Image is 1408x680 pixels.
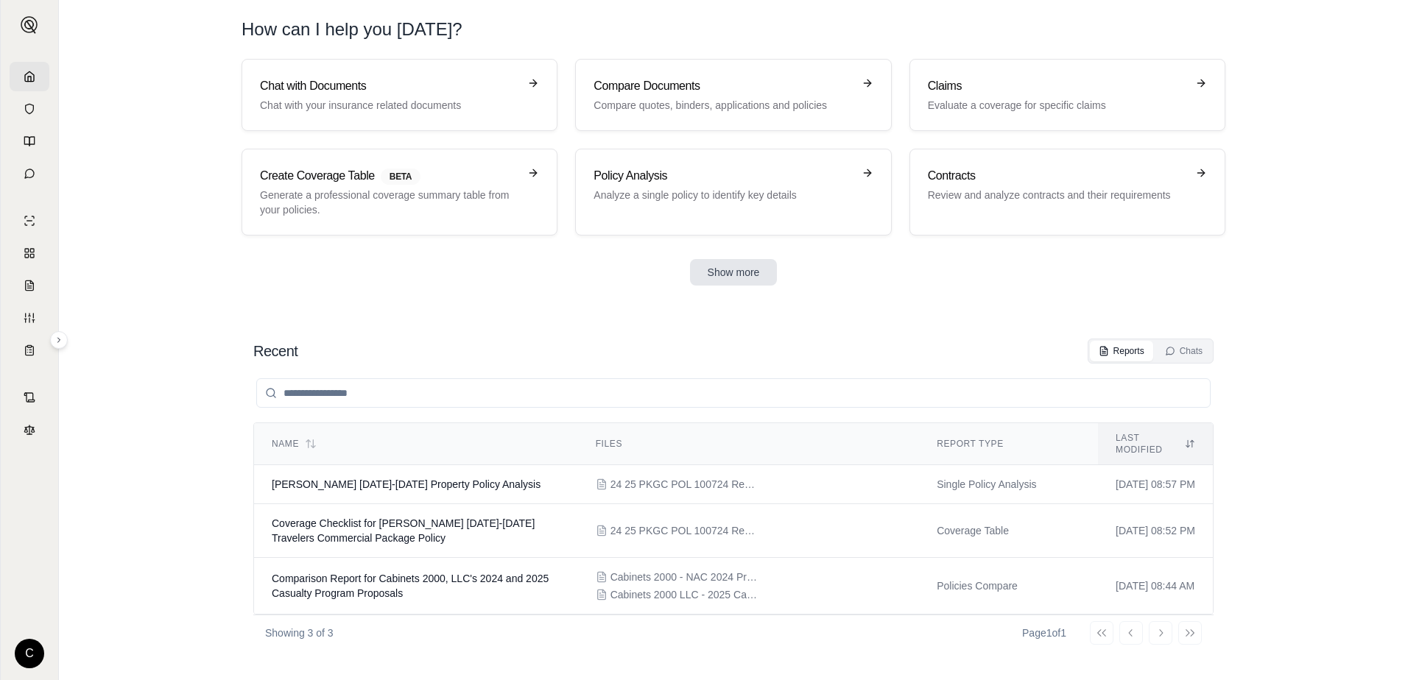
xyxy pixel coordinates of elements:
h2: Recent [253,341,298,361]
a: Prompt Library [10,127,49,156]
td: [DATE] 08:52 PM [1098,504,1213,558]
p: Analyze a single policy to identify key details [594,188,852,202]
div: Chats [1165,345,1203,357]
a: Compare DocumentsCompare quotes, binders, applications and policies [575,59,891,131]
p: Showing 3 of 3 [265,626,334,640]
div: C [15,639,44,668]
span: Coverage Checklist for Richard Hermann's 2024-2025 Travelers Commercial Package Policy [272,517,535,544]
a: Create Coverage TableBETAGenerate a professional coverage summary table from your policies. [242,149,557,235]
a: Home [10,62,49,91]
h1: How can I help you [DATE]? [242,18,1225,41]
span: Cabinets 2000 LLC - 2025 Casualty Proposal.pdf [610,587,758,602]
img: Expand sidebar [21,16,38,34]
a: Contract Analysis [10,383,49,412]
a: Single Policy [10,206,49,235]
button: Reports [1090,341,1153,361]
td: Coverage Table [919,504,1098,558]
th: Report Type [919,423,1098,465]
h3: Policy Analysis [594,167,852,185]
td: [DATE] 08:44 AM [1098,558,1213,615]
h3: Compare Documents [594,77,852,95]
a: Chat [10,159,49,188]
p: Review and analyze contracts and their requirements [928,188,1186,202]
span: Comparison Report for Cabinets 2000, LLC's 2024 and 2025 Casualty Program Proposals [272,573,549,599]
a: Documents Vault [10,94,49,124]
h3: Chat with Documents [260,77,518,95]
p: Compare quotes, binders, applications and policies [594,98,852,113]
a: Legal Search Engine [10,415,49,445]
span: Richard Hermann 2024-2025 Property Policy Analysis [272,478,541,490]
span: BETA [381,169,420,185]
span: 24 25 PKGC POL 100724 Renewal Policy.pdf [610,477,758,492]
button: Expand sidebar [50,331,68,349]
a: ContractsReview and analyze contracts and their requirements [909,149,1225,235]
div: Page 1 of 1 [1022,626,1066,640]
span: Cabinets 2000 - NAC 2024 Program Proposal 3.pdf [610,570,758,584]
h3: Create Coverage Table [260,167,518,185]
button: Show more [690,259,778,286]
button: Chats [1156,341,1211,361]
a: ClaimsEvaluate a coverage for specific claims [909,59,1225,131]
th: Files [578,423,919,465]
h3: Claims [928,77,1186,95]
a: Chat with DocumentsChat with your insurance related documents [242,59,557,131]
span: 24 25 PKGC POL 100724 Renewal Policy.pdf [610,523,758,538]
a: Policy Comparisons [10,238,49,268]
p: Evaluate a coverage for specific claims [928,98,1186,113]
a: Claim Coverage [10,271,49,300]
td: Single Policy Analysis [919,465,1098,504]
p: Chat with your insurance related documents [260,98,518,113]
p: Generate a professional coverage summary table from your policies. [260,188,518,217]
td: [DATE] 08:57 PM [1098,465,1213,504]
a: Custom Report [10,303,49,333]
h3: Contracts [928,167,1186,185]
td: Policies Compare [919,558,1098,615]
div: Reports [1099,345,1144,357]
div: Last modified [1116,432,1195,456]
a: Policy AnalysisAnalyze a single policy to identify key details [575,149,891,235]
div: Name [272,438,560,450]
button: Expand sidebar [15,10,44,40]
a: Coverage Table [10,336,49,365]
